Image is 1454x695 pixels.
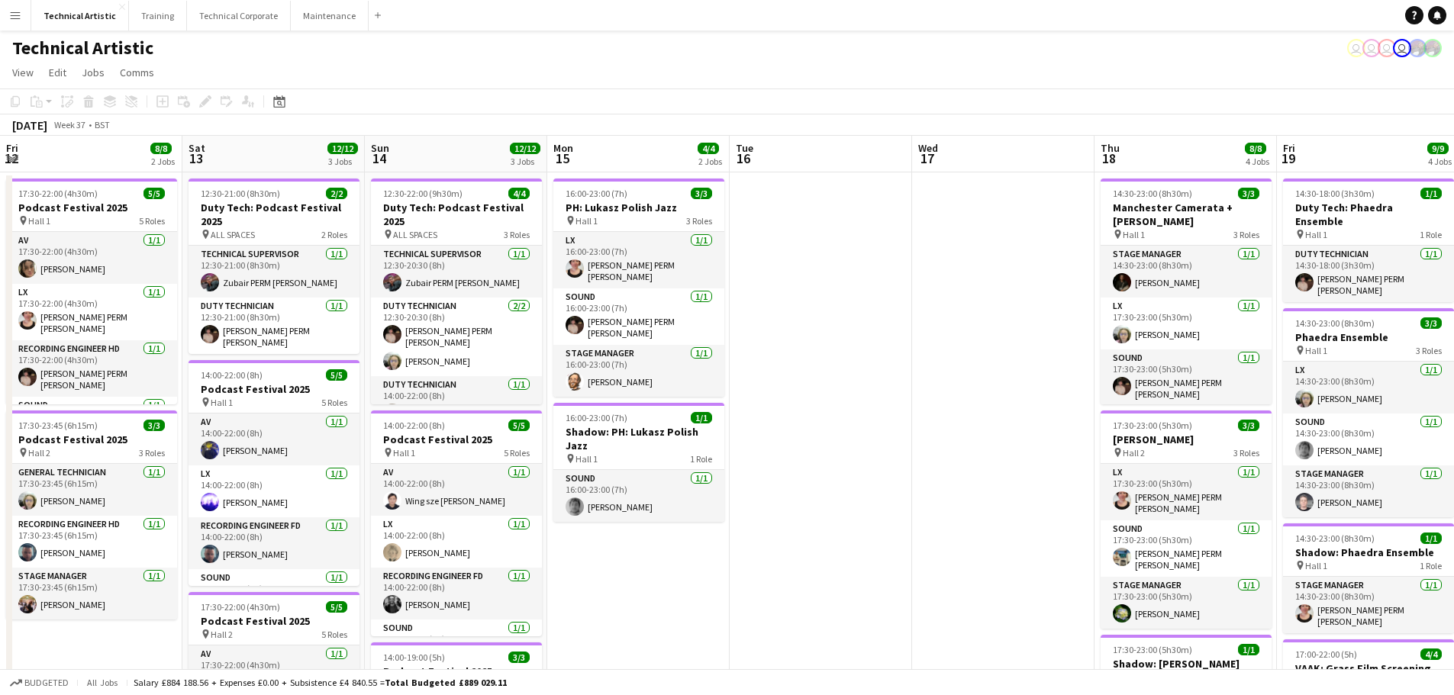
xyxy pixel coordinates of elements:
[1283,577,1454,633] app-card-role: Stage Manager1/114:30-23:00 (8h30m)[PERSON_NAME] PERM [PERSON_NAME]
[1101,179,1272,404] div: 14:30-23:00 (8h30m)3/3Manchester Camerata + [PERSON_NAME] Hall 13 RolesStage Manager1/114:30-23:0...
[691,412,712,423] span: 1/1
[553,141,573,155] span: Mon
[1245,143,1266,154] span: 8/8
[371,433,542,446] h3: Podcast Festival 2025
[321,629,347,640] span: 5 Roles
[371,246,542,298] app-card-role: Technical Supervisor1/112:30-20:30 (8h)Zubair PERM [PERSON_NAME]
[6,464,177,516] app-card-role: General Technician1/117:30-23:45 (6h15m)[PERSON_NAME]
[575,453,598,465] span: Hall 1
[6,179,177,404] app-job-card: 17:30-22:00 (4h30m)5/5Podcast Festival 2025 Hall 15 RolesAV1/117:30-22:00 (4h30m)[PERSON_NAME]LX1...
[1283,179,1454,302] app-job-card: 14:30-18:00 (3h30m)1/1Duty Tech: Phaedra Ensemble Hall 11 RoleDuty Technician1/114:30-18:00 (3h30...
[6,63,40,82] a: View
[1378,39,1396,57] app-user-avatar: Liveforce Admin
[24,677,69,688] span: Budgeted
[1101,577,1272,629] app-card-role: Stage Manager1/117:30-23:00 (5h30m)[PERSON_NAME]
[553,201,724,214] h3: PH: Lukasz Polish Jazz
[6,340,177,397] app-card-role: Recording Engineer HD1/117:30-22:00 (4h30m)[PERSON_NAME] PERM [PERSON_NAME]
[553,403,724,522] app-job-card: 16:00-23:00 (7h)1/1Shadow: PH: Lukasz Polish Jazz Hall 11 RoleSound1/116:00-23:00 (7h)[PERSON_NAME]
[1101,433,1272,446] h3: [PERSON_NAME]
[385,677,507,688] span: Total Budgeted £889 029.11
[371,376,542,433] app-card-role: Duty Technician1/114:00-22:00 (8h)[PERSON_NAME] PERM [PERSON_NAME]
[18,188,98,199] span: 17:30-22:00 (4h30m)
[189,246,359,298] app-card-role: Technical Supervisor1/112:30-21:00 (8h30m)Zubair PERM [PERSON_NAME]
[6,201,177,214] h3: Podcast Festival 2025
[1283,523,1454,633] app-job-card: 14:30-23:00 (8h30m)1/1Shadow: Phaedra Ensemble Hall 11 RoleStage Manager1/114:30-23:00 (8h30m)[PE...
[189,517,359,569] app-card-role: Recording Engineer FD1/114:00-22:00 (8h)[PERSON_NAME]
[12,66,34,79] span: View
[1101,520,1272,577] app-card-role: Sound1/117:30-23:00 (5h30m)[PERSON_NAME] PERM [PERSON_NAME]
[508,188,530,199] span: 4/4
[327,143,358,154] span: 12/12
[1305,560,1327,571] span: Hall 1
[189,179,359,354] app-job-card: 12:30-21:00 (8h30m)2/2Duty Tech: Podcast Festival 2025 ALL SPACES2 RolesTechnical Supervisor1/112...
[918,141,938,155] span: Wed
[1305,345,1327,356] span: Hall 1
[371,179,542,404] app-job-card: 12:30-22:00 (9h30m)4/4Duty Tech: Podcast Festival 2025 ALL SPACES3 RolesTechnical Supervisor1/112...
[1101,246,1272,298] app-card-role: Stage Manager1/114:30-23:00 (8h30m)[PERSON_NAME]
[1283,201,1454,228] h3: Duty Tech: Phaedra Ensemble
[371,141,389,155] span: Sun
[189,201,359,228] h3: Duty Tech: Podcast Festival 2025
[6,516,177,568] app-card-role: Recording Engineer HD1/117:30-23:45 (6h15m)[PERSON_NAME]
[139,215,165,227] span: 5 Roles
[553,179,724,397] app-job-card: 16:00-23:00 (7h)3/3PH: Lukasz Polish Jazz Hall 13 RolesLX1/116:00-23:00 (7h)[PERSON_NAME] PERM [P...
[151,156,175,167] div: 2 Jobs
[189,141,205,155] span: Sat
[1283,330,1454,344] h3: Phaedra Ensemble
[371,464,542,516] app-card-role: AV1/114:00-22:00 (8h)Wing sze [PERSON_NAME]
[321,229,347,240] span: 2 Roles
[371,410,542,636] div: 14:00-22:00 (8h)5/5Podcast Festival 2025 Hall 15 RolesAV1/114:00-22:00 (8h)Wing sze [PERSON_NAME]...
[1283,308,1454,517] div: 14:30-23:00 (8h30m)3/3Phaedra Ensemble Hall 13 RolesLX1/114:30-23:00 (8h30m)[PERSON_NAME]Sound1/1...
[371,664,542,678] h3: Podcast Festival 2025
[511,156,540,167] div: 3 Jobs
[150,143,172,154] span: 8/8
[6,410,177,619] app-job-card: 17:30-23:45 (6h15m)3/3Podcast Festival 2025 Hall 23 RolesGeneral Technician1/117:30-23:45 (6h15m)...
[1113,420,1192,431] span: 17:30-23:00 (5h30m)
[1113,188,1192,199] span: 14:30-23:00 (8h30m)
[371,201,542,228] h3: Duty Tech: Podcast Festival 2025
[733,150,753,167] span: 16
[6,284,177,340] app-card-role: LX1/117:30-22:00 (4h30m)[PERSON_NAME] PERM [PERSON_NAME]
[1423,39,1442,57] app-user-avatar: Zubair PERM Dhalla
[553,470,724,522] app-card-role: Sound1/116:00-23:00 (7h)[PERSON_NAME]
[326,188,347,199] span: 2/2
[383,652,445,663] span: 14:00-19:00 (5h)
[1420,188,1442,199] span: 1/1
[49,66,66,79] span: Edit
[189,465,359,517] app-card-role: LX1/114:00-22:00 (8h)[PERSON_NAME]
[1281,150,1295,167] span: 19
[4,150,18,167] span: 12
[691,188,712,199] span: 3/3
[189,614,359,628] h3: Podcast Festival 2025
[1283,465,1454,517] app-card-role: Stage Manager1/114:30-23:00 (8h30m)[PERSON_NAME]
[1420,229,1442,240] span: 1 Role
[189,382,359,396] h3: Podcast Festival 2025
[1305,229,1327,240] span: Hall 1
[1098,150,1120,167] span: 18
[575,215,598,227] span: Hall 1
[1295,317,1375,329] span: 14:30-23:00 (8h30m)
[1233,447,1259,459] span: 3 Roles
[114,63,160,82] a: Comms
[201,188,280,199] span: 12:30-21:00 (8h30m)
[1101,141,1120,155] span: Thu
[1238,188,1259,199] span: 3/3
[1420,317,1442,329] span: 3/3
[6,568,177,619] app-card-role: Stage Manager1/117:30-23:45 (6h15m)[PERSON_NAME]
[1233,229,1259,240] span: 3 Roles
[566,188,627,199] span: 16:00-23:00 (7h)
[553,232,724,288] app-card-role: LX1/116:00-23:00 (7h)[PERSON_NAME] PERM [PERSON_NAME]
[326,369,347,381] span: 5/5
[1123,447,1145,459] span: Hall 2
[291,1,369,31] button: Maintenance
[553,425,724,452] h3: Shadow: PH: Lukasz Polish Jazz
[328,156,357,167] div: 3 Jobs
[1420,648,1442,660] span: 4/4
[690,453,712,465] span: 1 Role
[1295,648,1357,660] span: 17:00-22:00 (5h)
[1420,533,1442,544] span: 1/1
[1295,188,1375,199] span: 14:30-18:00 (3h30m)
